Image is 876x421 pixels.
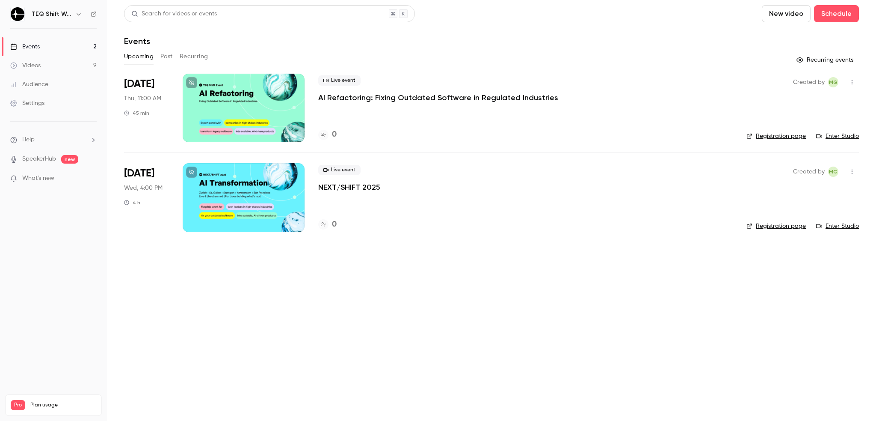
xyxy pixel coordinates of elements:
[131,9,217,18] div: Search for videos or events
[10,99,44,107] div: Settings
[124,77,154,91] span: [DATE]
[160,50,173,63] button: Past
[318,182,380,192] a: NEXT/SHIFT 2025
[829,77,838,87] span: MG
[32,10,72,18] h6: TEQ Shift Webinars
[828,167,838,177] span: Marc Gasser
[318,93,558,103] a: AI Refactoring: Fixing Outdated Software in Regulated Industries
[828,77,838,87] span: Marc Gasser
[793,53,859,67] button: Recurring events
[180,50,208,63] button: Recurring
[124,50,154,63] button: Upcoming
[829,167,838,177] span: MG
[318,129,337,140] a: 0
[332,129,337,140] h4: 0
[22,174,54,183] span: What's new
[318,219,337,230] a: 0
[124,110,149,116] div: 45 min
[61,155,78,164] span: new
[124,94,161,103] span: Thu, 11:00 AM
[10,61,41,70] div: Videos
[793,167,825,177] span: Created by
[86,175,97,182] iframe: Noticeable Trigger
[762,5,811,22] button: New video
[10,135,97,144] li: help-dropdown-opener
[814,5,859,22] button: Schedule
[793,77,825,87] span: Created by
[11,7,24,21] img: TEQ Shift Webinars
[124,184,163,192] span: Wed, 4:00 PM
[124,167,154,180] span: [DATE]
[124,36,150,46] h1: Events
[22,135,35,144] span: Help
[10,80,48,89] div: Audience
[332,219,337,230] h4: 0
[746,132,806,140] a: Registration page
[30,402,96,409] span: Plan usage
[11,400,25,410] span: Pro
[816,222,859,230] a: Enter Studio
[746,222,806,230] a: Registration page
[124,199,140,206] div: 4 h
[318,75,361,86] span: Live event
[22,155,56,164] a: SpeakerHub
[318,165,361,175] span: Live event
[124,74,169,142] div: Sep 25 Thu, 11:00 AM (Europe/Zurich)
[10,42,40,51] div: Events
[124,163,169,232] div: Nov 5 Wed, 4:00 PM (Europe/Zurich)
[816,132,859,140] a: Enter Studio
